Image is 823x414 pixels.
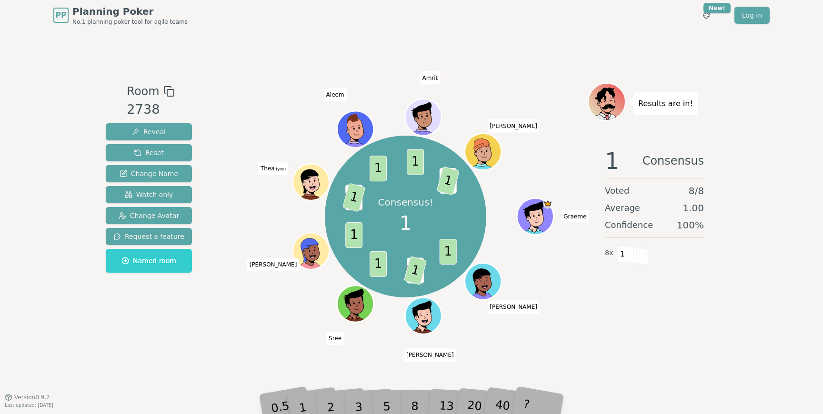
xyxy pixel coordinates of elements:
[436,167,460,196] span: 1
[119,211,180,220] span: Change Avatar
[106,165,192,182] button: Change Name
[378,196,433,209] p: Consensus!
[106,186,192,203] button: Watch only
[326,332,344,345] span: Click to change your name
[698,7,715,24] button: New!
[677,218,704,232] span: 100 %
[293,165,328,199] button: Click to change your avatar
[605,201,640,215] span: Average
[638,97,693,110] p: Results are in!
[72,5,188,18] span: Planning Poker
[370,251,387,277] span: 1
[55,10,66,21] span: PP
[53,5,188,26] a: PPPlanning PokerNo.1 planning poker tool for agile teams
[689,184,704,197] span: 8 / 8
[403,256,427,285] span: 1
[106,249,192,273] button: Named room
[113,232,184,241] span: Request a feature
[247,258,300,271] span: Click to change your name
[487,300,540,314] span: Click to change your name
[324,88,347,101] span: Click to change your name
[682,201,704,215] span: 1.00
[120,169,178,178] span: Change Name
[121,256,176,266] span: Named room
[106,144,192,161] button: Reset
[487,119,540,133] span: Click to change your name
[605,248,613,258] span: 8 x
[106,207,192,224] button: Change Avatar
[561,210,589,223] span: Click to change your name
[5,403,53,408] span: Last updated: [DATE]
[420,71,440,84] span: Click to change your name
[400,209,411,237] span: 1
[275,167,286,171] span: (you)
[605,218,653,232] span: Confidence
[14,394,50,401] span: Version 0.9.2
[605,149,620,172] span: 1
[345,222,362,248] span: 1
[605,184,630,197] span: Voted
[642,149,704,172] span: Consensus
[342,183,365,212] span: 1
[132,127,166,137] span: Reveal
[617,246,628,262] span: 1
[404,348,456,362] span: Click to change your name
[258,162,288,175] span: Click to change your name
[543,199,552,208] span: Graeme is the host
[703,3,731,13] div: New!
[134,148,164,158] span: Reset
[72,18,188,26] span: No.1 planning poker tool for agile teams
[439,239,456,265] span: 1
[106,123,192,140] button: Reveal
[125,190,173,199] span: Watch only
[5,394,50,401] button: Version0.9.2
[370,156,387,182] span: 1
[127,83,159,100] span: Room
[127,100,174,119] div: 2738
[734,7,770,24] a: Log in
[407,149,424,175] span: 1
[106,228,192,245] button: Request a feature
